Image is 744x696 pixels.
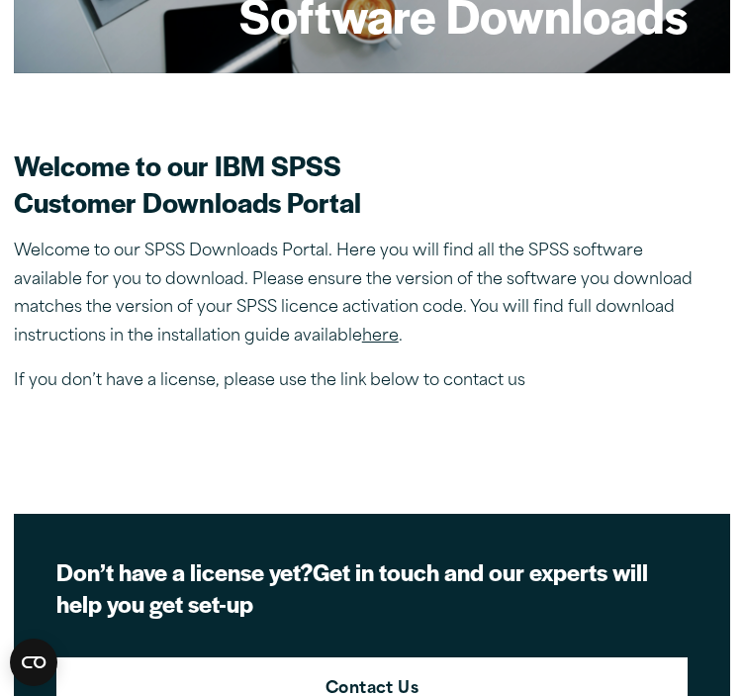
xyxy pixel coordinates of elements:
p: Welcome to our SPSS Downloads Portal. Here you will find all the SPSS software available for you ... [14,238,706,351]
h2: Welcome to our IBM SPSS Customer Downloads Portal [14,148,706,220]
a: here [362,329,399,345]
strong: Don’t have a license yet? [56,555,313,588]
h2: Get in touch and our experts will help you get set-up [56,556,687,618]
p: If you don’t have a license, please use the link below to contact us [14,367,706,396]
button: Open CMP widget [10,639,57,686]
